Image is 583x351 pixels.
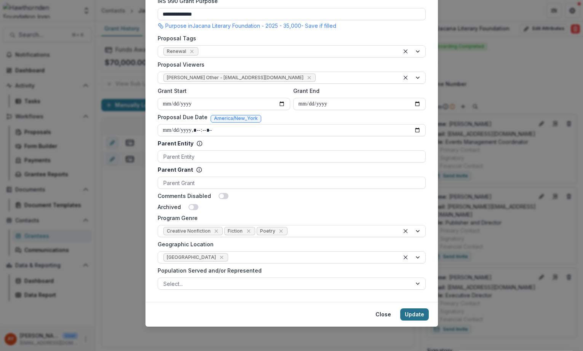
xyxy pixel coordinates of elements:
[260,228,275,234] span: Poetry
[158,34,421,42] label: Proposal Tags
[158,139,193,147] p: Parent Entity
[167,49,186,54] span: Renewal
[400,308,429,321] button: Update
[245,227,252,235] div: Remove Fiction
[158,203,181,211] label: Archived
[401,227,410,236] div: Clear selected options
[158,113,208,121] label: Proposal Due Date
[293,87,421,95] label: Grant End
[158,240,421,248] label: Geographic Location
[165,22,336,30] p: Purpose in Jacana Literary Foundation - 2025 - 35,000 - Save if filled
[158,61,421,69] label: Proposal Viewers
[401,253,410,262] div: Clear selected options
[277,227,285,235] div: Remove Poetry
[214,116,258,121] span: America/New_York
[158,87,286,95] label: Grant Start
[158,266,421,274] label: Population Served and/or Represented
[167,75,303,80] span: [PERSON_NAME] Other - [EMAIL_ADDRESS][DOMAIN_NAME]
[401,47,410,56] div: Clear selected options
[305,74,313,81] div: Remove Andreas Other - andreas@hawthornden.org
[228,228,243,234] span: Fiction
[158,214,421,222] label: Program Genre
[158,166,193,174] p: Parent Grant
[167,255,216,260] span: [GEOGRAPHIC_DATA]
[212,227,220,235] div: Remove Creative Nonfiction
[401,73,410,82] div: Clear selected options
[167,228,211,234] span: Creative Nonfiction
[371,308,396,321] button: Close
[188,48,196,55] div: Remove Renewal
[158,192,211,200] label: Comments Disabled
[218,254,225,261] div: Remove Africa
